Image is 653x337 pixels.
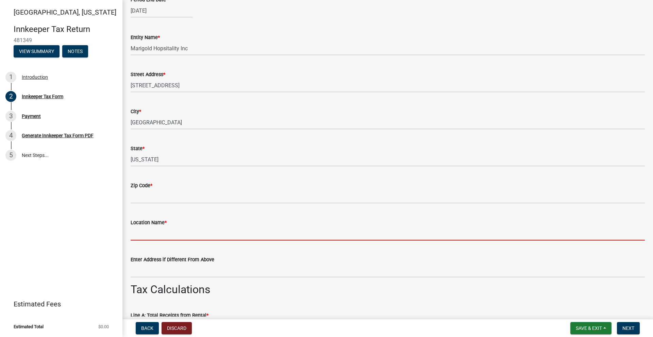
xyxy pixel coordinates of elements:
[141,325,153,331] span: Back
[14,45,60,57] button: View Summary
[131,146,145,151] label: State
[5,111,16,122] div: 3
[14,49,60,54] wm-modal-confirm: Summary
[131,109,141,114] label: City
[131,313,208,318] label: Line A: Total Receipts from Rental
[5,72,16,83] div: 1
[576,325,602,331] span: Save & Exit
[22,114,41,119] div: Payment
[131,4,193,18] input: mm/dd/yyyy
[131,72,165,77] label: Street Address
[131,258,214,262] label: Enter Address if Different From Above
[131,35,160,40] label: Entity Name
[62,49,88,54] wm-modal-confirm: Notes
[22,94,63,99] div: Innkeeper Tax Form
[131,220,167,225] label: Location Name
[570,322,612,334] button: Save & Exit
[622,325,634,331] span: Next
[131,183,152,188] label: Zip Code
[14,37,109,43] span: 481349
[5,91,16,102] div: 2
[98,324,109,329] span: $0.00
[5,150,16,161] div: 5
[5,297,112,311] a: Estimated Fees
[5,130,16,141] div: 4
[22,133,94,138] div: Generate Innkeeper Tax Form PDF
[162,322,192,334] button: Discard
[131,283,645,296] h2: Tax Calculations
[617,322,640,334] button: Next
[14,324,44,329] span: Estimated Total
[136,322,159,334] button: Back
[14,24,117,34] h4: Innkeeper Tax Return
[62,45,88,57] button: Notes
[22,75,48,79] div: Introduction
[14,8,116,16] span: [GEOGRAPHIC_DATA], [US_STATE]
